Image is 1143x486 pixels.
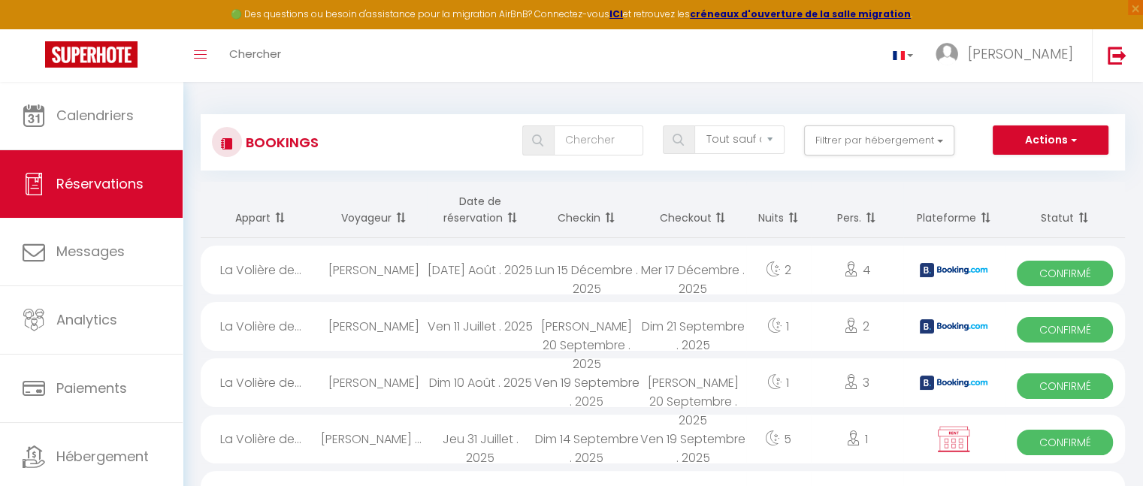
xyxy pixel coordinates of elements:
a: Chercher [218,29,292,82]
th: Sort by checkout [640,182,745,238]
button: Filtrer par hébergement [804,125,954,155]
img: Super Booking [45,41,138,68]
span: Chercher [229,46,281,62]
img: ... [936,43,958,65]
h3: Bookings [242,125,319,159]
th: Sort by booking date [427,182,533,238]
span: Paiements [56,379,127,397]
a: ICI [609,8,623,20]
span: Analytics [56,310,117,329]
span: Réservations [56,174,144,193]
a: ... [PERSON_NAME] [924,29,1092,82]
span: Messages [56,242,125,261]
th: Sort by checkin [534,182,640,238]
th: Sort by status [1005,182,1125,238]
span: Hébergement [56,447,149,466]
th: Sort by channel [903,182,1005,238]
button: Actions [993,125,1108,155]
a: créneaux d'ouverture de la salle migration [690,8,911,20]
button: Ouvrir le widget de chat LiveChat [12,6,57,51]
span: Calendriers [56,106,134,125]
th: Sort by people [811,182,903,238]
th: Sort by nights [746,182,811,238]
input: Chercher [554,125,643,155]
th: Sort by rentals [201,182,321,238]
th: Sort by guest [321,182,427,238]
span: [PERSON_NAME] [968,44,1073,63]
img: logout [1108,46,1126,65]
